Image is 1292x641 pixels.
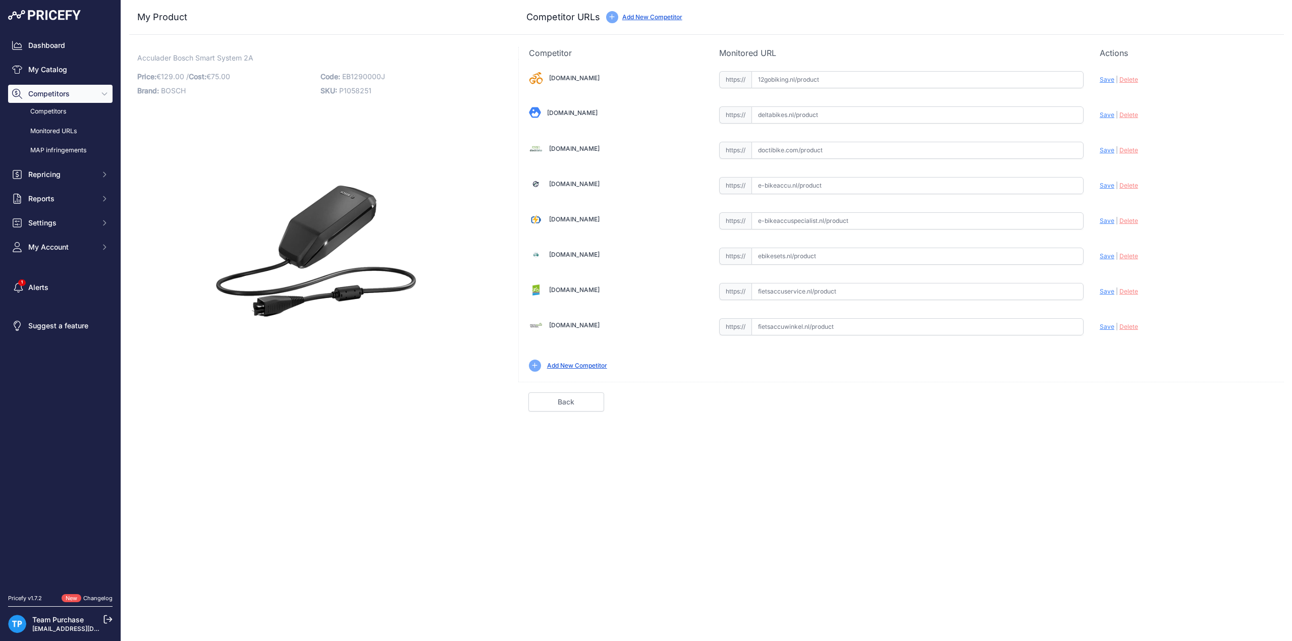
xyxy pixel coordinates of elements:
[549,251,600,258] a: [DOMAIN_NAME]
[1119,217,1138,224] span: Delete
[1100,146,1114,154] span: Save
[8,36,113,582] nav: Sidebar
[719,283,751,300] span: https://
[719,177,751,194] span: https://
[8,10,81,20] img: Pricefy Logo
[751,248,1084,265] input: ebikesets.nl/product
[547,109,598,116] a: [DOMAIN_NAME]
[547,362,607,369] a: Add New Competitor
[1116,182,1118,189] span: |
[1119,182,1138,189] span: Delete
[1116,217,1118,224] span: |
[1116,76,1118,83] span: |
[28,242,94,252] span: My Account
[8,61,113,79] a: My Catalog
[751,71,1084,88] input: 12gobiking.nl/product
[751,283,1084,300] input: fietsaccuservice.nl/product
[1116,146,1118,154] span: |
[549,74,600,82] a: [DOMAIN_NAME]
[549,321,600,329] a: [DOMAIN_NAME]
[137,86,159,95] span: Brand:
[189,72,206,81] span: Cost:
[528,392,604,412] a: Back
[1100,182,1114,189] span: Save
[137,70,314,84] p: €
[8,238,113,256] button: My Account
[28,89,94,99] span: Competitors
[28,169,94,180] span: Repricing
[1100,47,1274,59] p: Actions
[1100,76,1114,83] span: Save
[1119,287,1138,295] span: Delete
[751,177,1084,194] input: e-bikeaccu.nl/product
[1116,287,1118,295] span: |
[161,72,184,81] span: 129.00
[751,106,1084,124] input: deltabikes.nl/product
[549,180,600,188] a: [DOMAIN_NAME]
[1116,111,1118,119] span: |
[161,86,186,95] span: BOSCH
[1119,323,1138,330] span: Delete
[320,86,337,95] span: SKU:
[719,212,751,229] span: https://
[1119,146,1138,154] span: Delete
[1119,76,1138,83] span: Delete
[1116,323,1118,330] span: |
[751,318,1084,335] input: fietsaccuwinkel.nl/product
[526,10,600,24] h3: Competitor URLs
[137,10,498,24] h3: My Product
[1116,252,1118,260] span: |
[529,47,703,59] p: Competitor
[83,595,113,602] a: Changelog
[137,51,253,64] span: Acculader Bosch Smart System 2A
[549,145,600,152] a: [DOMAIN_NAME]
[751,142,1084,159] input: doctibike.com/product
[1119,111,1138,119] span: Delete
[1100,217,1114,224] span: Save
[8,190,113,208] button: Reports
[32,625,138,632] a: [EMAIL_ADDRESS][DOMAIN_NAME]
[8,85,113,103] button: Competitors
[622,13,682,21] a: Add New Competitor
[8,165,113,184] button: Repricing
[549,215,600,223] a: [DOMAIN_NAME]
[320,72,340,81] span: Code:
[8,278,113,297] a: Alerts
[28,194,94,204] span: Reports
[719,106,751,124] span: https://
[342,72,385,81] span: EB1290000J
[1100,323,1114,330] span: Save
[549,286,600,294] a: [DOMAIN_NAME]
[186,72,230,81] span: / €
[1119,252,1138,260] span: Delete
[1100,252,1114,260] span: Save
[719,142,751,159] span: https://
[137,72,156,81] span: Price:
[8,142,113,159] a: MAP infringements
[8,594,42,603] div: Pricefy v1.7.2
[719,47,1084,59] p: Monitored URL
[8,317,113,335] a: Suggest a feature
[62,594,81,603] span: New
[719,248,751,265] span: https://
[751,212,1084,229] input: e-bikeaccuspecialist.nl/product
[211,72,230,81] span: 75.00
[8,103,113,121] a: Competitors
[8,214,113,232] button: Settings
[28,218,94,228] span: Settings
[339,86,371,95] span: P1058251
[719,71,751,88] span: https://
[1100,287,1114,295] span: Save
[1100,111,1114,119] span: Save
[32,615,84,624] a: Team Purchase
[719,318,751,335] span: https://
[8,36,113,54] a: Dashboard
[8,123,113,140] a: Monitored URLs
